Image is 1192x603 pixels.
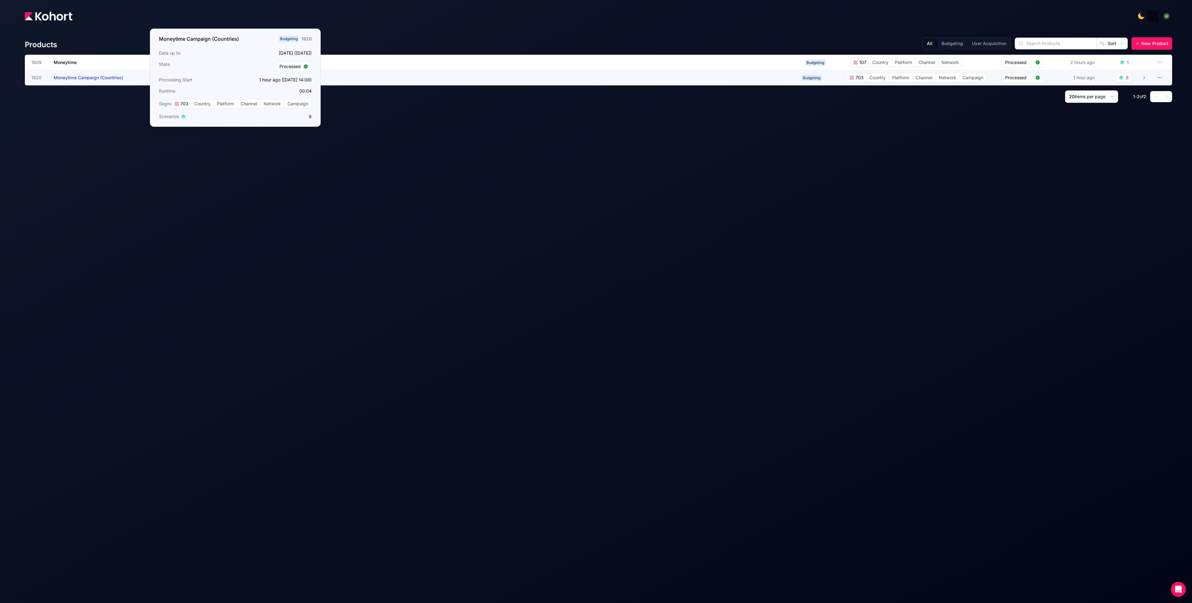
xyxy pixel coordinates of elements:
[936,73,959,82] span: Network
[159,88,233,94] h3: Runtime
[1135,94,1137,99] span: -
[1131,37,1172,50] button: New Product
[237,113,312,120] p: 8
[1140,94,1144,99] span: of
[1141,40,1168,47] span: New Product
[179,101,188,107] span: 703
[915,58,938,67] span: Channel
[54,60,77,65] span: Moneytime
[237,99,260,108] span: Channel
[159,35,239,43] h3: Moneytime Campaign (Countries)
[892,58,915,67] span: Platform
[1108,40,1116,47] span: Sort
[31,59,46,66] span: 1809
[159,50,233,56] h3: Data up to
[284,99,311,108] span: Campaign
[1072,73,1096,82] div: 1 hour ago
[299,88,312,94] app-duration-counter: 00:04
[869,58,892,67] span: Country
[191,99,214,108] span: Country
[937,38,967,49] button: Budgeting
[1015,38,1096,49] input: Search Products
[159,77,233,83] h3: Processing Start
[1171,582,1186,597] div: Open Intercom Messenger
[1075,94,1105,99] span: items per page
[923,38,937,49] button: All
[1069,58,1096,67] div: 2 hours ago
[913,73,935,82] span: Channel
[938,58,962,67] span: Network
[25,12,72,21] img: Kohort logo
[1150,13,1156,19] img: logo_MoneyTimeLogo_1_20250619094856634230.png
[889,73,912,82] span: Platform
[854,75,864,81] span: 703
[159,101,179,107] span: Segments
[31,70,1146,85] a: 1820Moneytime Campaign (Countries)Budgeting703CountryPlatformChannelNetworkCampaignProcessed1 hou...
[866,73,889,82] span: Country
[1137,94,1140,99] span: 2
[25,40,57,50] h4: Products
[159,61,233,72] h3: State
[1005,75,1033,81] span: Processed
[1065,90,1118,103] button: 20items per page
[805,60,825,66] span: Budgeting
[260,99,284,108] span: Network
[1133,94,1135,99] span: 1
[301,36,312,42] div: 1820
[31,55,1146,70] a: 1809MoneytimeBudgeting107CountryPlatformChannelNetworkProcessed2 hours ago1
[959,73,987,82] span: Campaign
[1144,94,1146,99] span: 2
[279,63,301,70] span: Processed
[1005,59,1033,66] span: Processed
[279,36,299,42] span: Budgeting
[858,59,866,66] span: 107
[237,77,312,83] p: 1 hour ago ([DATE] 14:08)
[214,99,237,108] span: Platform
[1126,75,1129,81] div: 8
[1069,94,1075,99] span: 20
[54,75,123,80] span: Moneytime Campaign (Countries)
[967,38,1011,49] button: User Acquisition
[237,50,312,56] p: [DATE] ([DATE])
[1127,59,1129,66] div: 1
[31,75,46,81] span: 1820
[159,113,179,120] span: Scenarios
[801,75,822,81] span: Budgeting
